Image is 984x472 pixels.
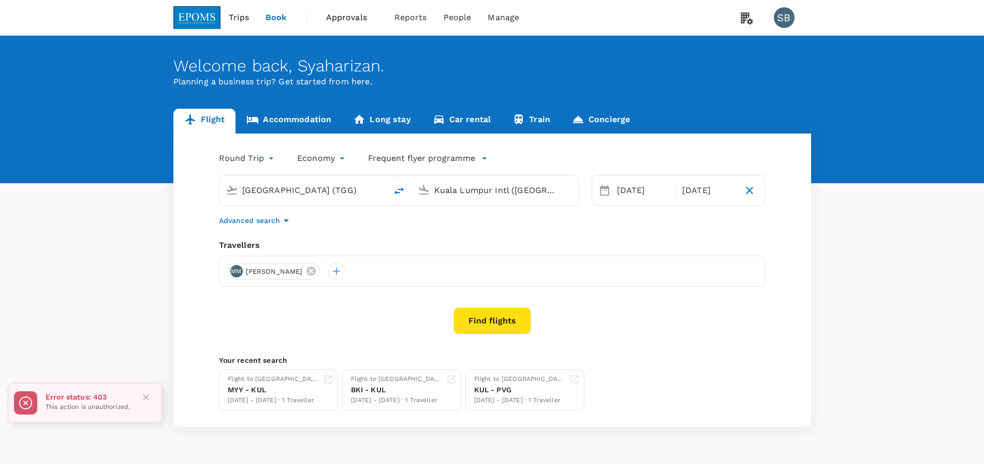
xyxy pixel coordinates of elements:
[46,392,130,402] p: Error status: 403
[387,179,412,203] button: delete
[368,152,488,165] button: Frequent flyer programme
[219,239,766,252] div: Travellers
[774,7,795,28] div: SB
[351,374,442,385] div: Flight to [GEOGRAPHIC_DATA]
[173,6,221,29] img: EPOMS SDN BHD
[571,189,574,191] button: Open
[678,180,739,201] div: [DATE]
[453,307,531,334] button: Find flights
[613,180,673,201] div: [DATE]
[228,395,319,406] div: [DATE] - [DATE] · 1 Traveller
[219,355,766,365] p: Your recent search
[228,263,320,279] div: MM[PERSON_NAME]
[422,109,502,134] a: Car rental
[297,150,347,167] div: Economy
[228,385,319,395] div: MYY - KUL
[342,109,421,134] a: Long stay
[326,11,378,24] span: Approvals
[394,11,427,24] span: Reports
[138,390,154,405] button: Close
[351,385,442,395] div: BKI - KUL
[219,214,292,227] button: Advanced search
[219,215,280,226] p: Advanced search
[351,395,442,406] div: [DATE] - [DATE] · 1 Traveller
[502,109,561,134] a: Train
[368,152,475,165] p: Frequent flyer programme
[379,189,381,191] button: Open
[474,385,565,395] div: KUL - PVG
[444,11,472,24] span: People
[474,395,565,406] div: [DATE] - [DATE] · 1 Traveller
[173,76,811,88] p: Planning a business trip? Get started from here.
[219,150,277,167] div: Round Trip
[46,402,130,412] p: This action is unauthorized.
[266,11,287,24] span: Book
[242,182,365,198] input: Depart from
[236,109,342,134] a: Accommodation
[240,267,309,277] span: [PERSON_NAME]
[561,109,641,134] a: Concierge
[434,182,557,198] input: Going to
[173,109,236,134] a: Flight
[488,11,519,24] span: Manage
[474,374,565,385] div: Flight to [GEOGRAPHIC_DATA]
[173,56,811,76] div: Welcome back , Syaharizan .
[229,11,249,24] span: Trips
[228,374,319,385] div: Flight to [GEOGRAPHIC_DATA]
[230,265,243,277] div: MM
